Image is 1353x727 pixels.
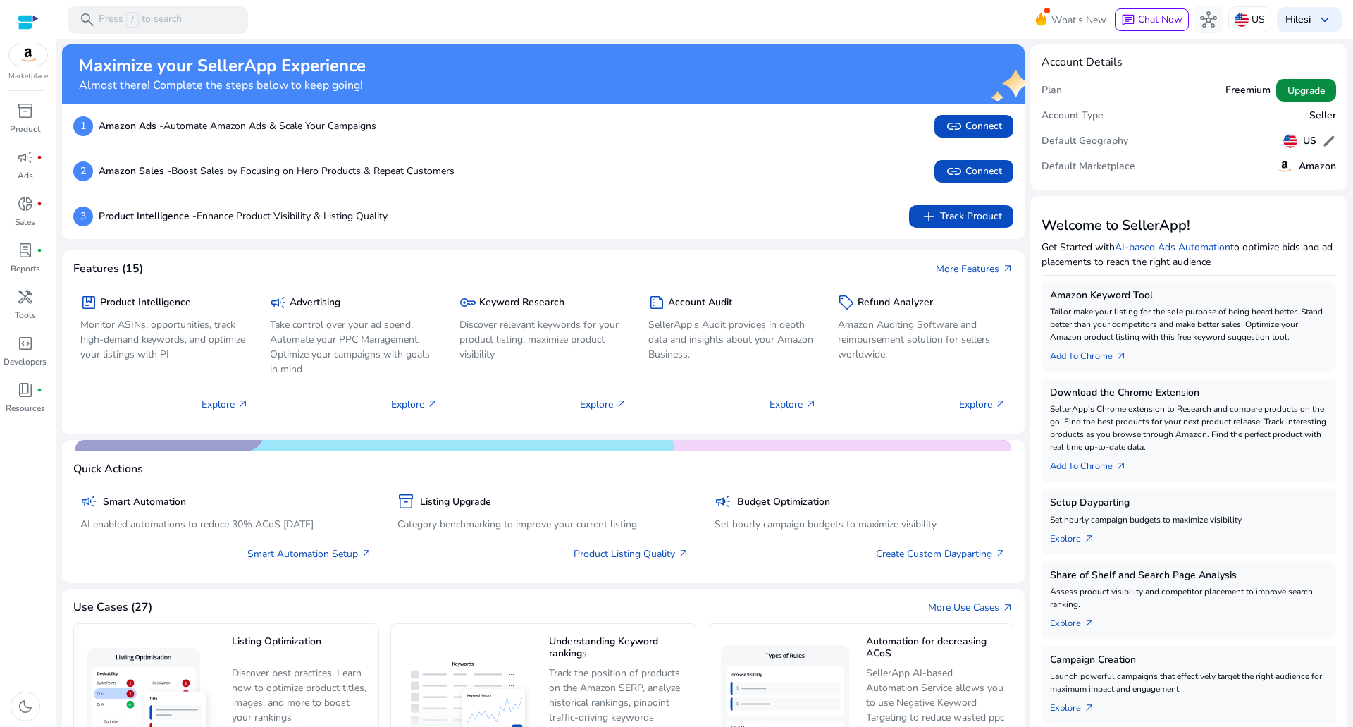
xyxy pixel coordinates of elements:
[17,335,34,352] span: code_blocks
[715,493,731,510] span: campaign
[1042,56,1123,69] h4: Account Details
[1084,533,1095,544] span: arrow_outward
[459,317,628,362] p: Discover relevant keywords for your product listing, maximize product visibility
[10,123,40,135] p: Product
[80,493,97,510] span: campaign
[1322,134,1336,148] span: edit
[73,207,93,226] p: 3
[37,387,42,393] span: fiber_manual_record
[1050,305,1328,343] p: Tailor make your listing for the sole purpose of being heard better. Stand better than your compe...
[459,294,476,311] span: key
[946,118,1002,135] span: Connect
[648,294,665,311] span: summarize
[103,496,186,508] h5: Smart Automation
[17,149,34,166] span: campaign
[1050,570,1328,582] h5: Share of Shelf and Search Page Analysis
[80,317,249,362] p: Monitor ASINs, opportunities, track high-demand keywords, and optimize your listings with PI
[80,517,372,532] p: AI enabled automations to reduce 30% ACoS [DATE]
[1115,240,1230,254] a: AI-based Ads Automation
[1116,350,1127,362] span: arrow_outward
[928,600,1013,615] a: More Use Casesarrow_outward
[1002,602,1013,613] span: arrow_outward
[858,297,933,309] h5: Refund Analyzer
[1283,134,1297,148] img: us.svg
[290,297,340,309] h5: Advertising
[99,118,376,133] p: Automate Amazon Ads & Scale Your Campaigns
[17,195,34,212] span: donut_small
[79,56,366,76] h2: Maximize your SellerApp Experience
[8,71,48,82] p: Marketplace
[232,666,371,726] p: Discover best practices, Learn how to optimize product titles, images, and more to boost your ran...
[934,115,1013,138] button: linkConnect
[17,698,34,715] span: dark_mode
[73,463,143,476] h4: Quick Actions
[1042,217,1336,234] h3: Welcome to SellerApp!
[1050,387,1328,399] h5: Download the Chrome Extension
[1042,240,1336,269] p: Get Started with to optimize bids and ad placements to reach the right audience
[4,355,47,368] p: Developers
[99,164,455,178] p: Boost Sales by Focusing on Hero Products & Repeat Customers
[1050,513,1328,526] p: Set hourly campaign budgets to maximize visibility
[1051,8,1106,32] span: What's New
[1050,497,1328,509] h5: Setup Dayparting
[1050,585,1328,611] p: Assess product visibility and competitor placement to improve search ranking.
[770,397,817,412] p: Explore
[99,12,182,28] p: Press to search
[37,154,42,160] span: fiber_manual_record
[995,548,1006,559] span: arrow_outward
[1295,13,1311,26] b: lesi
[15,216,35,228] p: Sales
[361,548,372,559] span: arrow_outward
[1050,290,1328,302] h5: Amazon Keyword Tool
[574,546,689,561] a: Product Listing Quality
[1084,618,1095,629] span: arrow_outward
[1235,13,1249,27] img: us.svg
[397,493,414,510] span: inventory_2
[99,209,388,224] p: Enhance Product Visibility & Listing Quality
[1050,654,1328,666] h5: Campaign Creation
[9,44,47,66] img: amazon.svg
[648,317,817,362] p: SellerApp's Audit provides in depth data and insights about your Amazon Business.
[391,397,438,412] p: Explore
[934,160,1013,183] button: linkConnect
[995,398,1006,410] span: arrow_outward
[15,309,36,322] p: Tools
[1316,11,1333,28] span: keyboard_arrow_down
[946,163,963,180] span: link
[37,248,42,253] span: fiber_manual_record
[79,11,96,28] span: search
[17,381,34,398] span: book_4
[1276,79,1336,102] button: Upgrade
[79,79,366,92] h4: Almost there! Complete the steps below to keep going!
[668,297,732,309] h5: Account Audit
[549,666,688,726] p: Track the position of products on the Amazon SERP, analyze historical rankings, pinpoint traffic-...
[73,116,93,136] p: 1
[946,163,1002,180] span: Connect
[17,288,34,305] span: handyman
[270,294,287,311] span: campaign
[397,517,689,532] p: Category benchmarking to improve your current listing
[805,398,817,410] span: arrow_outward
[202,397,249,412] p: Explore
[479,297,564,309] h5: Keyword Research
[1050,453,1138,473] a: Add To Chrome
[1042,135,1128,147] h5: Default Geography
[1138,13,1182,26] span: Chat Now
[1050,695,1106,715] a: Explorearrow_outward
[1252,7,1265,32] p: US
[678,548,689,559] span: arrow_outward
[936,262,1013,276] a: More Featuresarrow_outward
[549,636,688,661] h5: Understanding Keyword rankings
[1042,161,1135,173] h5: Default Marketplace
[99,119,163,133] b: Amazon Ads -
[17,102,34,119] span: inventory_2
[1042,110,1104,122] h5: Account Type
[1002,263,1013,274] span: arrow_outward
[920,208,1002,225] span: Track Product
[1042,85,1062,97] h5: Plan
[1050,403,1328,453] p: SellerApp's Chrome extension to Research and compare products on the go. Find the best products f...
[909,205,1013,228] button: addTrack Product
[126,12,139,28] span: /
[715,517,1006,532] p: Set hourly campaign budgets to maximize visibility
[1287,83,1325,98] span: Upgrade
